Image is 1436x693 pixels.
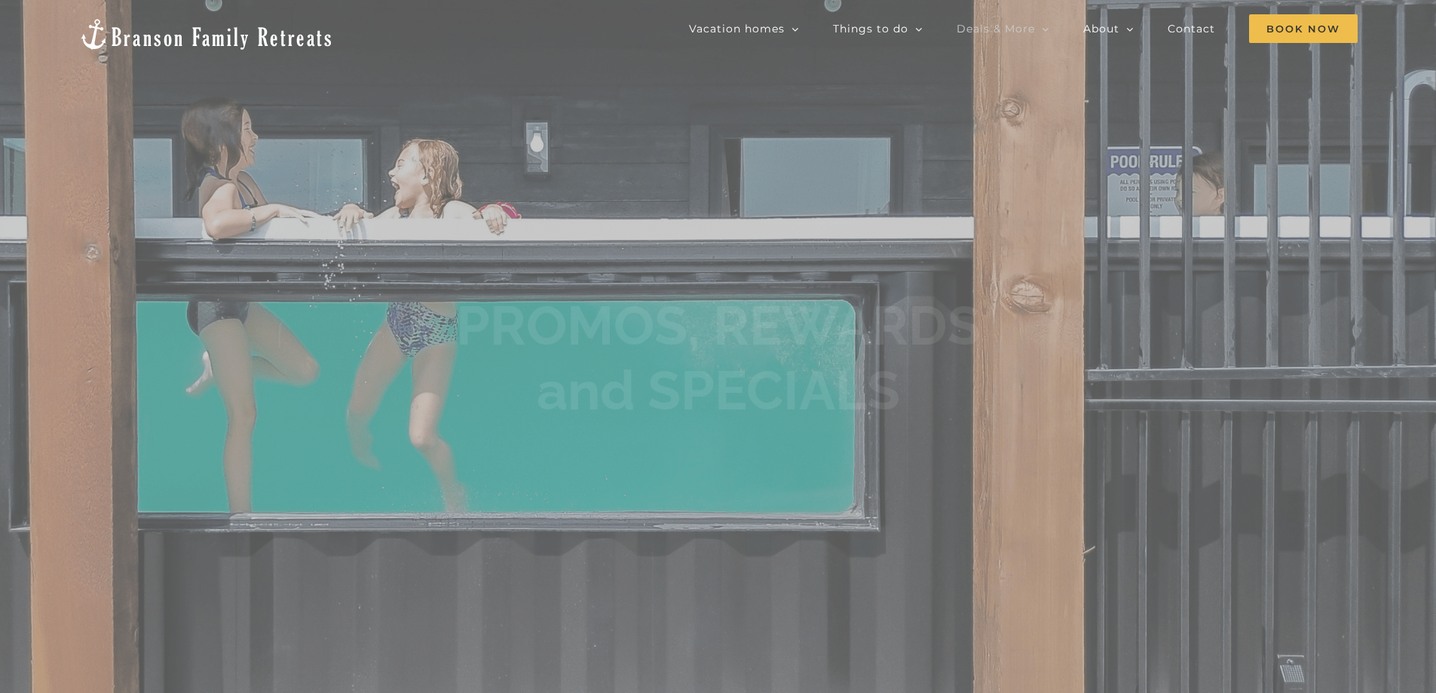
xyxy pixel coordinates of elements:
span: Contact [1168,23,1215,34]
a: Contact [1168,14,1215,44]
span: Deals & More [957,23,1035,34]
a: Things to do [833,14,923,44]
a: Vacation homes [689,14,799,44]
span: Things to do [833,23,908,34]
span: Book Now [1249,14,1358,43]
span: Vacation homes [689,23,785,34]
img: Branson Family Retreats Logo [78,17,334,51]
a: Book Now [1249,14,1358,44]
h1: PROMOS, REWARDS and SPECIALS [456,293,981,424]
a: About [1083,14,1134,44]
span: About [1083,23,1119,34]
a: Deals & More [957,14,1049,44]
nav: Main Menu [689,14,1358,44]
